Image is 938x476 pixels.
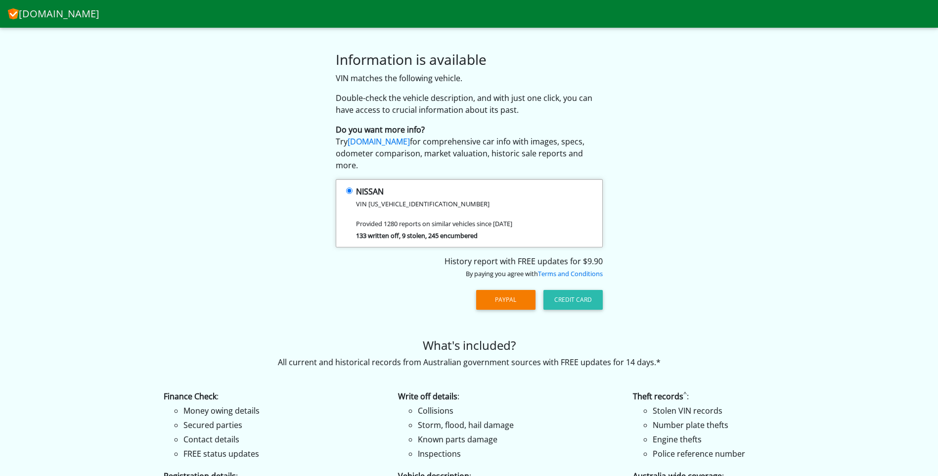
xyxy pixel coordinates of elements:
[356,199,490,208] small: VIN [US_VEHICLE_IDENTIFICATION_NUMBER]
[653,405,852,417] li: Stolen VIN records
[418,405,618,417] li: Collisions
[633,390,852,460] li: :
[418,433,618,445] li: Known parts damage
[348,136,410,147] a: [DOMAIN_NAME]
[398,390,618,460] li: :
[356,186,384,197] strong: NISSAN
[183,405,383,417] li: Money owing details
[346,188,353,194] input: NISSAN VIN [US_VEHICLE_IDENTIFICATION_NUMBER] Provided 1280 reports on similar vehicles since [DA...
[653,448,852,460] li: Police reference number
[8,4,99,24] a: [DOMAIN_NAME]
[466,269,603,278] small: By paying you agree with
[336,255,603,279] div: History report with FREE updates for $9.90
[164,390,383,460] li: :
[336,51,603,68] h3: Information is available
[653,419,852,431] li: Number plate thefts
[183,419,383,431] li: Secured parties
[476,290,536,310] button: PayPal
[398,391,457,402] strong: Write off details
[653,433,852,445] li: Engine thefts
[7,356,931,368] p: All current and historical records from Australian government sources with FREE updates for 14 days.
[543,290,603,310] button: Credit Card
[7,338,931,353] h4: What's included?
[8,6,19,19] img: CheckVIN.com.au logo
[356,219,512,228] small: Provided 1280 reports on similar vehicles since [DATE]
[183,448,383,460] li: FREE status updates
[356,231,478,240] strong: 133 written off, 9 stolen, 245 encumbered
[418,419,618,431] li: Storm, flood, hail damage
[418,448,618,460] li: Inspections
[336,92,603,116] p: Double-check the vehicle description, and with just one click, you can have access to crucial inf...
[336,124,425,135] strong: Do you want more info?
[183,433,383,445] li: Contact details
[683,390,687,398] sup: ^
[164,391,217,402] strong: Finance Check
[538,269,603,278] a: Terms and Conditions
[336,72,603,84] p: VIN matches the following vehicle.
[633,391,683,402] strong: Theft records
[336,124,603,171] p: Try for comprehensive car info with images, specs, odometer comparison, market valuation, histori...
